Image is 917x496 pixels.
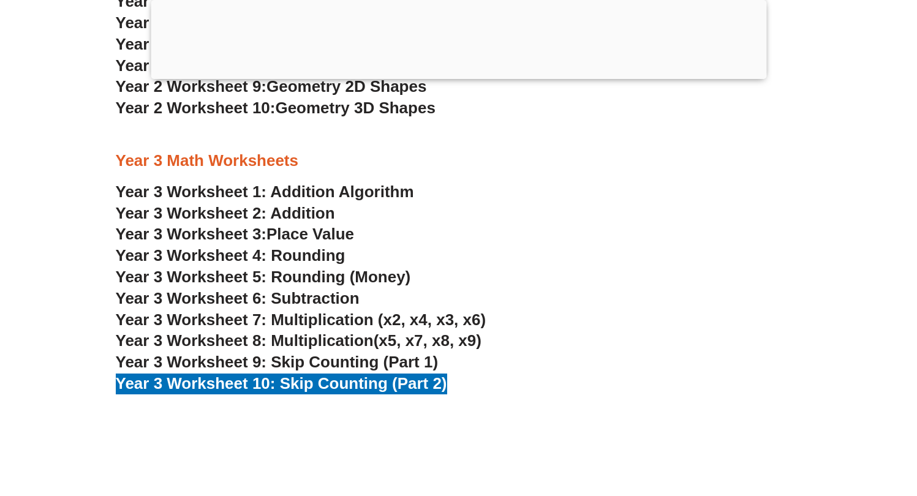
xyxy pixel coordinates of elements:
[116,225,267,243] span: Year 3 Worksheet 3:
[116,310,486,329] a: Year 3 Worksheet 7: Multiplication (x2, x4, x3, x6)
[116,77,267,96] span: Year 2 Worksheet 9:
[116,182,414,201] a: Year 3 Worksheet 1: Addition Algorithm
[116,331,481,350] a: Year 3 Worksheet 8: Multiplication(x5, x7, x8, x9)
[116,35,267,53] span: Year 2 Worksheet 7:
[707,358,917,496] div: Widget de chat
[116,99,276,117] span: Year 2 Worksheet 10:
[116,13,267,32] span: Year 2 Worksheet 6:
[116,151,802,171] h3: Year 3 Math Worksheets
[116,289,360,307] a: Year 3 Worksheet 6: Subtraction
[116,204,335,222] a: Year 3 Worksheet 2: Addition
[116,56,358,75] a: Year 2 Worksheet 8:Telling Time
[275,99,435,117] span: Geometry 3D Shapes
[116,99,436,117] a: Year 2 Worksheet 10:Geometry 3D Shapes
[116,225,355,243] a: Year 3 Worksheet 3:Place Value
[116,35,489,53] a: Year 2 Worksheet 7:Mixed Addition & Subtraction
[266,77,426,96] span: Geometry 2D Shapes
[116,56,267,75] span: Year 2 Worksheet 8:
[374,331,481,350] span: (x5, x7, x8, x9)
[116,374,447,393] a: Year 3 Worksheet 10: Skip Counting (Part 2)
[116,77,427,96] a: Year 2 Worksheet 9:Geometry 2D Shapes
[707,358,917,496] iframe: Chat Widget
[116,268,411,286] a: Year 3 Worksheet 5: Rounding (Money)
[116,353,439,371] a: Year 3 Worksheet 9: Skip Counting (Part 1)
[116,246,345,265] a: Year 3 Worksheet 4: Rounding
[116,13,355,32] a: Year 2 Worksheet 6:Subtraction
[266,225,354,243] span: Place Value
[116,331,374,350] span: Year 3 Worksheet 8: Multiplication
